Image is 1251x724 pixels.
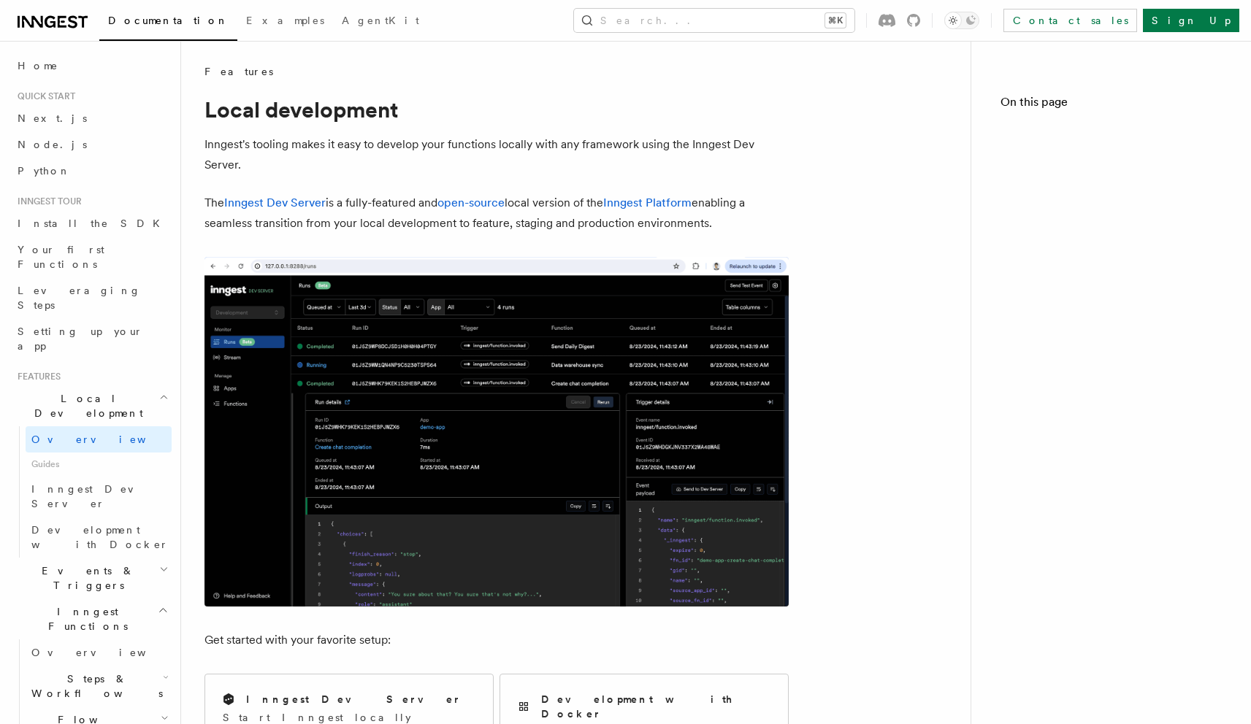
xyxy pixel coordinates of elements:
[18,139,87,150] span: Node.js
[204,134,789,175] p: Inngest's tooling makes it easy to develop your functions locally with any framework using the In...
[12,391,159,420] span: Local Development
[31,434,182,445] span: Overview
[603,196,692,209] a: Inngest Platform
[18,58,58,73] span: Home
[333,4,428,39] a: AgentKit
[18,326,143,352] span: Setting up your app
[26,476,172,517] a: Inngest Dev Server
[1003,9,1137,32] a: Contact sales
[825,13,846,28] kbd: ⌘K
[12,598,172,639] button: Inngest Functions
[18,165,71,177] span: Python
[31,647,182,658] span: Overview
[12,131,172,158] a: Node.js
[1143,9,1239,32] a: Sign Up
[18,244,104,270] span: Your first Functions
[12,90,75,102] span: Quick start
[26,517,172,558] a: Development with Docker
[342,15,419,26] span: AgentKit
[204,64,273,79] span: Features
[26,671,163,701] span: Steps & Workflows
[12,318,172,359] a: Setting up your app
[237,4,333,39] a: Examples
[108,15,229,26] span: Documentation
[12,563,159,593] span: Events & Triggers
[12,158,172,184] a: Python
[204,257,789,606] img: The Inngest Dev Server on the Functions page
[18,285,141,311] span: Leveraging Steps
[574,9,854,32] button: Search...⌘K
[12,385,172,426] button: Local Development
[204,96,789,123] h1: Local development
[12,105,172,131] a: Next.js
[541,692,770,721] h2: Development with Docker
[12,210,172,236] a: Install the SDK
[204,193,789,234] p: The is a fully-featured and local version of the enabling a seamless transition from your local d...
[18,217,169,229] span: Install the SDK
[12,196,82,207] span: Inngest tour
[12,371,61,382] span: Features
[246,692,462,706] h2: Inngest Dev Server
[1001,93,1222,117] h4: On this page
[12,277,172,318] a: Leveraging Steps
[944,12,979,29] button: Toggle dark mode
[18,112,87,124] span: Next.js
[12,53,172,79] a: Home
[12,558,172,598] button: Events & Triggers
[12,426,172,558] div: Local Development
[246,15,324,26] span: Examples
[437,196,505,209] a: open-source
[99,4,237,41] a: Documentation
[26,639,172,666] a: Overview
[26,426,172,452] a: Overview
[12,604,158,633] span: Inngest Functions
[204,630,789,650] p: Get started with your favorite setup:
[31,524,169,550] span: Development with Docker
[26,666,172,706] button: Steps & Workflows
[31,483,156,509] span: Inngest Dev Server
[12,236,172,277] a: Your first Functions
[224,196,326,209] a: Inngest Dev Server
[26,452,172,476] span: Guides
